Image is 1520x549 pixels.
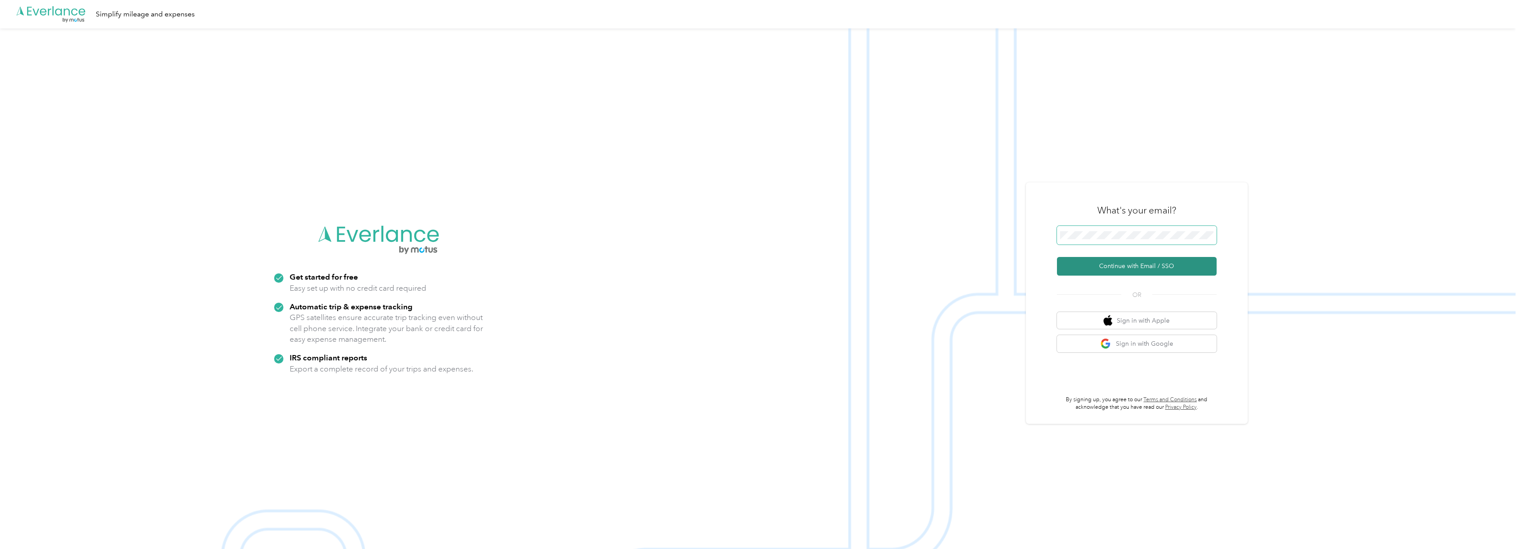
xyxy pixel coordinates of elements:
button: apple logoSign in with Apple [1057,312,1217,329]
strong: Get started for free [290,272,358,281]
p: Export a complete record of your trips and expenses. [290,363,473,375]
span: OR [1121,290,1152,300]
a: Privacy Policy [1165,404,1197,411]
p: Easy set up with no credit card required [290,283,426,294]
a: Terms and Conditions [1143,396,1197,403]
img: google logo [1100,338,1112,349]
strong: Automatic trip & expense tracking [290,302,412,311]
strong: IRS compliant reports [290,353,367,362]
button: Continue with Email / SSO [1057,257,1217,276]
div: Simplify mileage and expenses [96,9,195,20]
p: GPS satellites ensure accurate trip tracking even without cell phone service. Integrate your bank... [290,312,483,345]
img: apple logo [1104,315,1112,326]
button: google logoSign in with Google [1057,335,1217,352]
p: By signing up, you agree to our and acknowledge that you have read our . [1057,396,1217,411]
h3: What's your email? [1097,204,1176,217]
